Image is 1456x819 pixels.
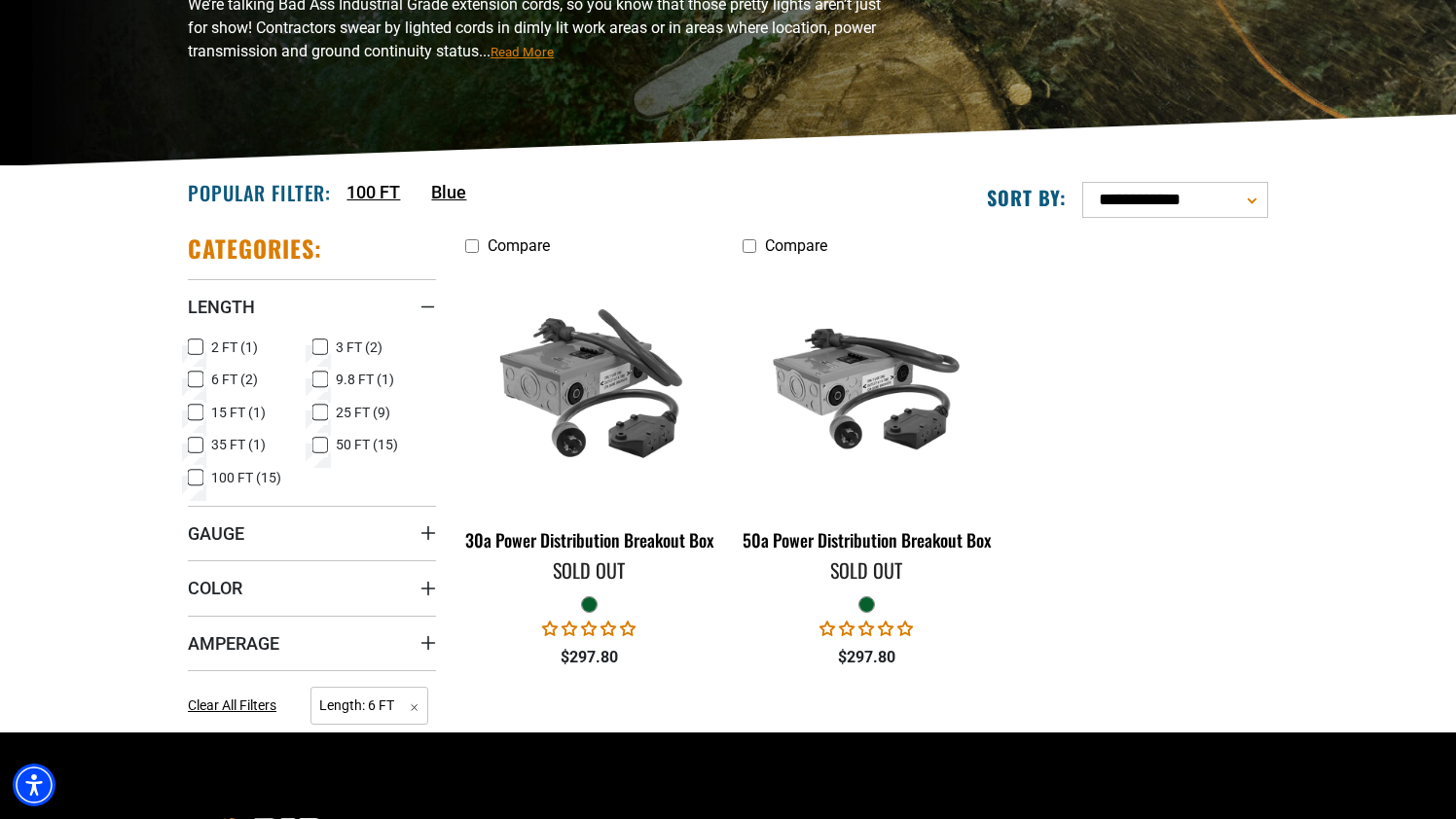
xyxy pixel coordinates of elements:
[431,179,466,205] a: Blue
[488,236,550,255] span: Compare
[211,406,266,419] span: 15 FT (1)
[346,179,400,205] a: 100 FT
[188,560,436,615] summary: Color
[743,646,991,669] div: $297.80
[987,185,1067,210] label: Sort by:
[188,506,436,560] summary: Gauge
[188,695,284,716] a: Clear All Filters
[819,620,913,638] span: 0.00 stars
[188,233,322,264] h2: Categories:
[211,340,258,354] span: 2 FT (1)
[465,560,713,580] div: Sold Out
[188,279,436,334] summary: Length
[188,697,276,713] span: Clear All Filters
[188,522,244,545] span: Gauge
[765,236,827,255] span: Compare
[211,438,266,451] span: 35 FT (1)
[310,687,428,725] span: Length: 6 FT
[491,45,554,59] span: Read More
[211,471,281,484] span: 100 FT (15)
[743,265,991,560] a: green 50a Power Distribution Breakout Box
[188,616,436,670] summary: Amperage
[542,620,636,638] span: 0.00 stars
[467,274,712,498] img: green
[336,373,394,386] span: 9.8 FT (1)
[743,531,991,549] div: 50a Power Distribution Breakout Box
[744,274,989,498] img: green
[188,296,255,318] span: Length
[188,632,279,655] span: Amperage
[188,577,242,599] span: Color
[336,438,398,451] span: 50 FT (15)
[336,406,390,419] span: 25 FT (9)
[465,646,713,669] div: $297.80
[188,180,331,205] h2: Popular Filter:
[743,560,991,580] div: Sold Out
[336,340,382,354] span: 3 FT (2)
[310,695,428,714] a: Length: 6 FT
[465,531,713,549] div: 30a Power Distribution Breakout Box
[211,373,258,386] span: 6 FT (2)
[13,764,55,806] div: Accessibility Menu
[465,265,713,560] a: green 30a Power Distribution Breakout Box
